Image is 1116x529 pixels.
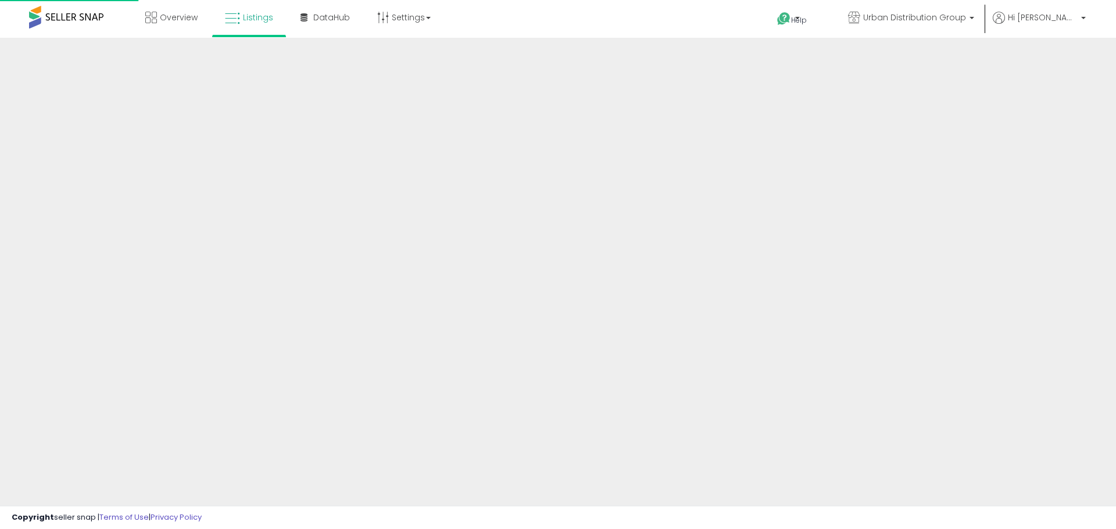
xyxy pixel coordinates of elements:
[99,512,149,523] a: Terms of Use
[12,512,202,523] div: seller snap | |
[160,12,198,23] span: Overview
[791,15,807,25] span: Help
[243,12,273,23] span: Listings
[863,12,966,23] span: Urban Distribution Group
[12,512,54,523] strong: Copyright
[777,12,791,26] i: Get Help
[1008,12,1078,23] span: Hi [PERSON_NAME]
[768,3,829,38] a: Help
[313,12,350,23] span: DataHub
[993,12,1086,38] a: Hi [PERSON_NAME]
[151,512,202,523] a: Privacy Policy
